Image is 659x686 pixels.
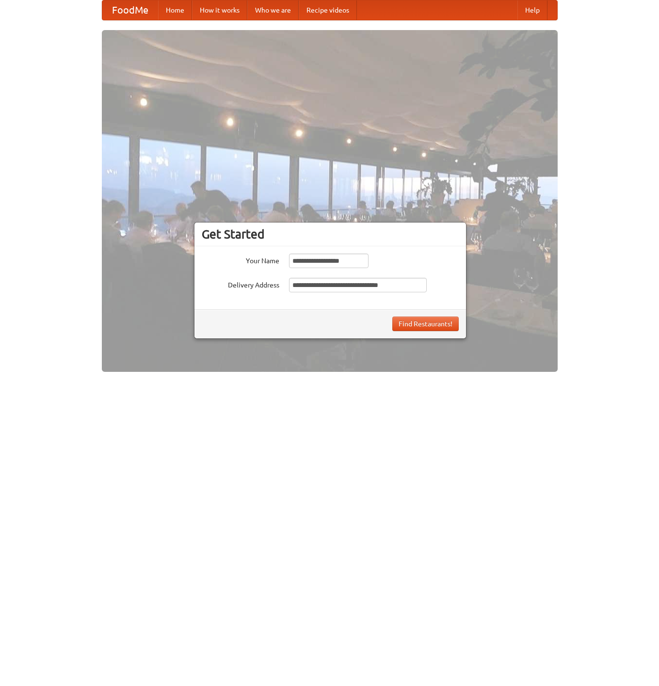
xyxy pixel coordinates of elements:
a: Who we are [247,0,299,20]
a: Help [517,0,547,20]
a: How it works [192,0,247,20]
button: Find Restaurants! [392,317,459,331]
h3: Get Started [202,227,459,241]
label: Your Name [202,254,279,266]
label: Delivery Address [202,278,279,290]
a: Recipe videos [299,0,357,20]
a: FoodMe [102,0,158,20]
a: Home [158,0,192,20]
